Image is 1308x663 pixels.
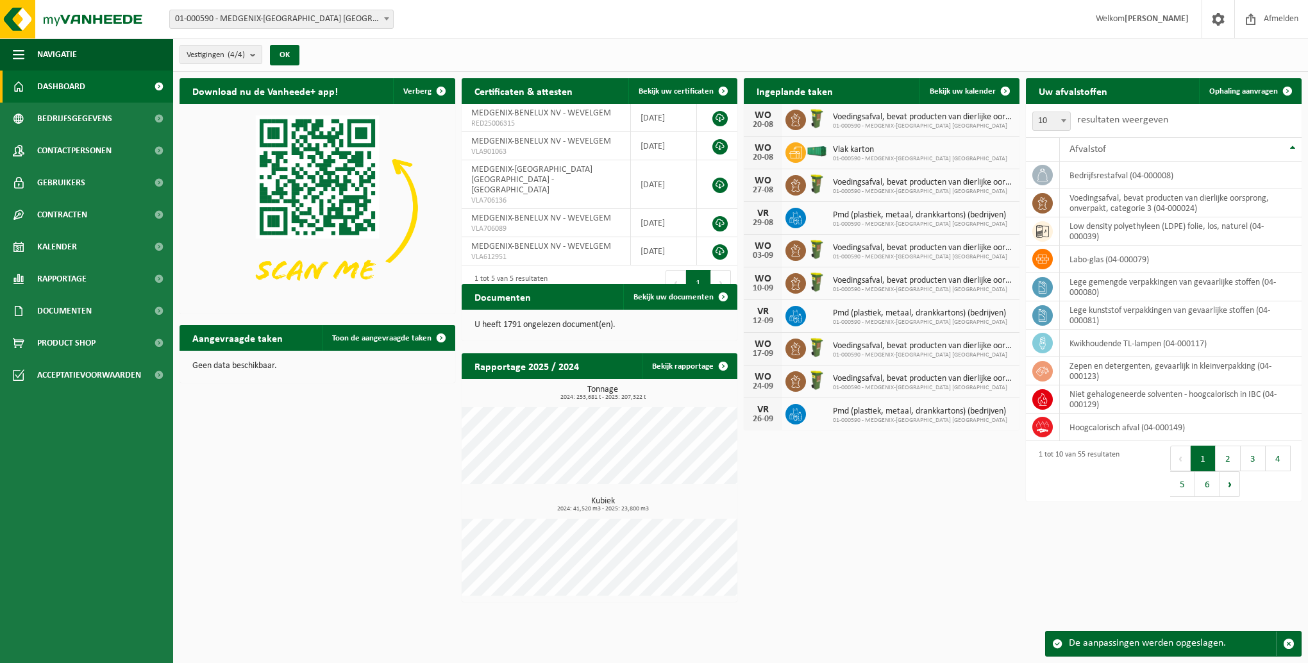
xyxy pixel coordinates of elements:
[37,71,85,103] span: Dashboard
[833,341,1013,351] span: Voedingsafval, bevat producten van dierlijke oorsprong, onverpakt, categorie 3
[628,78,736,104] a: Bekijk uw certificaten
[1033,112,1070,130] span: 10
[1060,189,1302,217] td: voedingsafval, bevat producten van dierlijke oorsprong, onverpakt, categorie 3 (04-000024)
[750,251,776,260] div: 03-09
[462,78,585,103] h2: Certificaten & attesten
[750,274,776,284] div: WO
[1060,301,1302,330] td: lege kunststof verpakkingen van gevaarlijke stoffen (04-000081)
[750,372,776,382] div: WO
[750,405,776,415] div: VR
[471,147,621,157] span: VLA901063
[833,384,1013,392] span: 01-000590 - MEDGENIX-[GEOGRAPHIC_DATA] [GEOGRAPHIC_DATA]
[623,284,736,310] a: Bekijk uw documenten
[180,325,296,350] h2: Aangevraagde taken
[750,382,776,391] div: 24-09
[631,237,697,265] td: [DATE]
[180,45,262,64] button: Vestigingen(4/4)
[1191,446,1216,471] button: 1
[833,112,1013,122] span: Voedingsafval, bevat producten van dierlijke oorsprong, onverpakt, categorie 3
[806,146,828,157] img: HK-XA-40-GN-00
[393,78,454,104] button: Verberg
[750,208,776,219] div: VR
[833,407,1007,417] span: Pmd (plastiek, metaal, drankkartons) (bedrijven)
[37,103,112,135] span: Bedrijfsgegevens
[750,186,776,195] div: 27-08
[633,293,714,301] span: Bekijk uw documenten
[322,325,454,351] a: Toon de aangevraagde taken
[471,242,611,251] span: MEDGENIX-BENELUX NV - WEVELGEM
[806,271,828,293] img: WB-0060-HPE-GN-50
[37,167,85,199] span: Gebruikers
[686,270,711,296] button: 1
[187,46,245,65] span: Vestigingen
[1032,444,1119,498] div: 1 tot 10 van 55 resultaten
[471,137,611,146] span: MEDGENIX-BENELUX NV - WEVELGEM
[37,263,87,295] span: Rapportage
[833,221,1007,228] span: 01-000590 - MEDGENIX-[GEOGRAPHIC_DATA] [GEOGRAPHIC_DATA]
[631,104,697,132] td: [DATE]
[37,199,87,231] span: Contracten
[1060,273,1302,301] td: lege gemengde verpakkingen van gevaarlijke stoffen (04-000080)
[639,87,714,96] span: Bekijk uw certificaten
[833,178,1013,188] span: Voedingsafval, bevat producten van dierlijke oorsprong, onverpakt, categorie 3
[471,214,611,223] span: MEDGENIX-BENELUX NV - WEVELGEM
[833,319,1007,326] span: 01-000590 - MEDGENIX-[GEOGRAPHIC_DATA] [GEOGRAPHIC_DATA]
[228,51,245,59] count: (4/4)
[750,317,776,326] div: 12-09
[474,321,725,330] p: U heeft 1791 ongelezen document(en).
[750,121,776,130] div: 20-08
[180,78,351,103] h2: Download nu de Vanheede+ app!
[631,132,697,160] td: [DATE]
[666,270,686,296] button: Previous
[462,353,592,378] h2: Rapportage 2025 / 2024
[750,153,776,162] div: 20-08
[833,374,1013,384] span: Voedingsafval, bevat producten van dierlijke oorsprong, onverpakt, categorie 3
[833,145,1007,155] span: Vlak karton
[833,155,1007,163] span: 01-000590 - MEDGENIX-[GEOGRAPHIC_DATA] [GEOGRAPHIC_DATA]
[1216,446,1241,471] button: 2
[1026,78,1120,103] h2: Uw afvalstoffen
[750,339,776,349] div: WO
[1077,115,1168,125] label: resultaten weergeven
[37,295,92,327] span: Documenten
[833,122,1013,130] span: 01-000590 - MEDGENIX-[GEOGRAPHIC_DATA] [GEOGRAPHIC_DATA]
[37,135,112,167] span: Contactpersonen
[833,253,1013,261] span: 01-000590 - MEDGENIX-[GEOGRAPHIC_DATA] [GEOGRAPHIC_DATA]
[270,45,299,65] button: OK
[1060,217,1302,246] td: low density polyethyleen (LDPE) folie, los, naturel (04-000039)
[833,210,1007,221] span: Pmd (plastiek, metaal, drankkartons) (bedrijven)
[750,349,776,358] div: 17-09
[806,173,828,195] img: WB-0060-HPE-GN-50
[833,243,1013,253] span: Voedingsafval, bevat producten van dierlijke oorsprong, onverpakt, categorie 3
[1060,162,1302,189] td: bedrijfsrestafval (04-000008)
[1060,385,1302,414] td: niet gehalogeneerde solventen - hoogcalorisch in IBC (04-000129)
[833,351,1013,359] span: 01-000590 - MEDGENIX-[GEOGRAPHIC_DATA] [GEOGRAPHIC_DATA]
[37,38,77,71] span: Navigatie
[750,110,776,121] div: WO
[37,359,141,391] span: Acceptatievoorwaarden
[1195,471,1220,497] button: 6
[1060,246,1302,273] td: labo-glas (04-000079)
[471,165,592,195] span: MEDGENIX-[GEOGRAPHIC_DATA] [GEOGRAPHIC_DATA] - [GEOGRAPHIC_DATA]
[833,276,1013,286] span: Voedingsafval, bevat producten van dierlijke oorsprong, onverpakt, categorie 3
[471,196,621,206] span: VLA706136
[1060,357,1302,385] td: zepen en detergenten, gevaarlijk in kleinverpakking (04-000123)
[642,353,736,379] a: Bekijk rapportage
[631,160,697,209] td: [DATE]
[1125,14,1189,24] strong: [PERSON_NAME]
[833,286,1013,294] span: 01-000590 - MEDGENIX-[GEOGRAPHIC_DATA] [GEOGRAPHIC_DATA]
[1241,446,1266,471] button: 3
[468,269,548,297] div: 1 tot 5 van 5 resultaten
[919,78,1018,104] a: Bekijk uw kalender
[180,104,455,311] img: Download de VHEPlus App
[471,108,611,118] span: MEDGENIX-BENELUX NV - WEVELGEM
[468,497,737,512] h3: Kubiek
[37,327,96,359] span: Product Shop
[1170,471,1195,497] button: 5
[711,270,731,296] button: Next
[1060,414,1302,441] td: hoogcalorisch afval (04-000149)
[1170,446,1191,471] button: Previous
[468,506,737,512] span: 2024: 41,520 m3 - 2025: 23,800 m3
[744,78,846,103] h2: Ingeplande taken
[631,209,697,237] td: [DATE]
